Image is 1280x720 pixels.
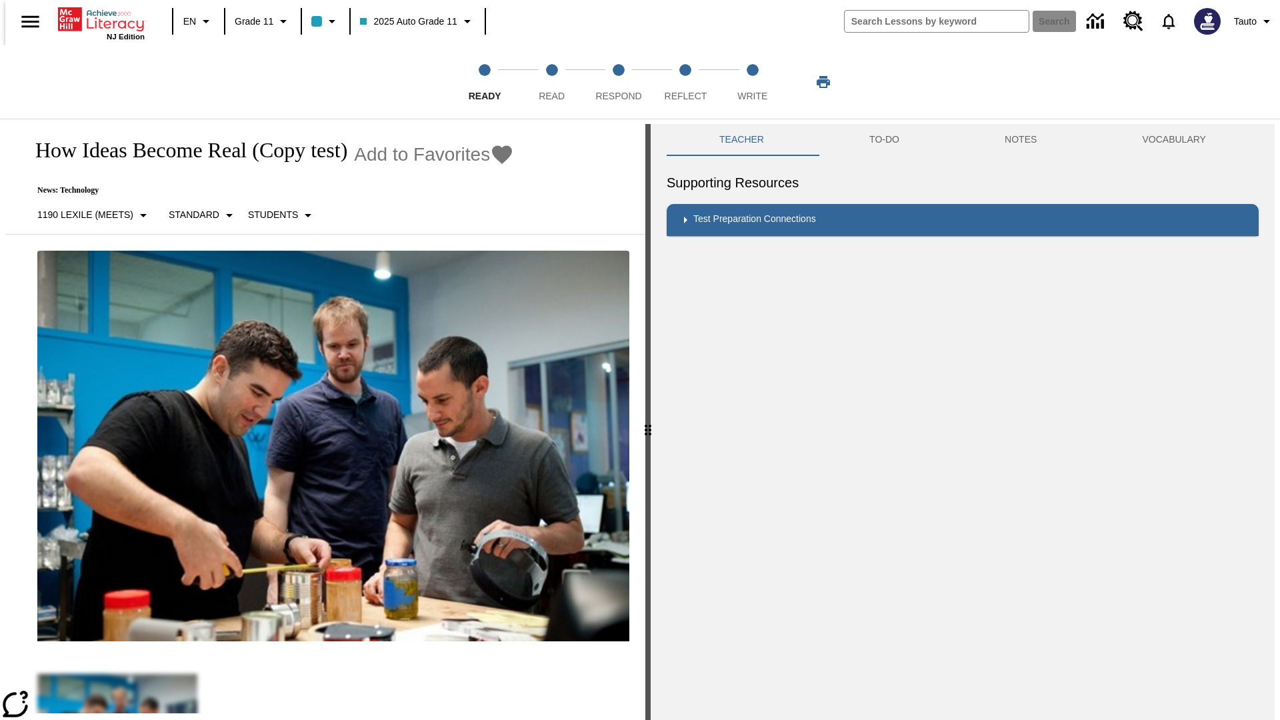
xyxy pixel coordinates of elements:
div: Home [58,5,145,41]
button: Teacher [667,124,817,156]
button: TO-DO [817,124,952,156]
span: Ready [469,91,501,101]
a: Resource Center, Will open in new tab [1115,3,1151,39]
div: reading [5,124,645,713]
span: Reflect [665,91,707,101]
h1: How Ideas Become Real (Copy test) [21,138,347,163]
button: Class color is light blue. Change class color [306,9,345,33]
span: Grade 11 [235,15,273,29]
button: Select a new avatar [1186,4,1229,39]
button: Language: EN, Select a language [177,9,220,33]
p: Students [248,208,298,222]
p: Standard [169,208,219,222]
button: Grade: Grade 11, Select a grade [229,9,297,33]
span: EN [183,15,196,29]
button: NOTES [952,124,1089,156]
button: Select Lexile, 1190 Lexile (Meets) [32,203,157,227]
img: Avatar [1194,8,1221,35]
button: Select Student [243,203,321,227]
h6: Supporting Resources [667,172,1259,193]
button: Profile/Settings [1229,9,1280,33]
div: activity [651,124,1275,720]
button: Read step 2 of 5 [513,45,590,119]
a: Notifications [1151,4,1186,39]
a: Data Center [1079,3,1115,40]
div: Test Preparation Connections [667,204,1259,236]
img: Quirky founder Ben Kaufman tests a new product with co-worker Gaz Brown and product inventor Jon ... [37,251,629,641]
span: Respond [595,91,641,101]
div: Instructional Panel Tabs [667,124,1259,156]
span: Write [737,91,767,101]
button: Write step 5 of 5 [714,45,791,119]
span: 2025 Auto Grade 11 [360,15,457,29]
span: Add to Favorites [354,144,490,165]
button: Ready step 1 of 5 [446,45,523,119]
span: Read [539,91,565,101]
button: Reflect step 4 of 5 [647,45,724,119]
span: NJ Edition [107,33,145,41]
span: Tauto [1234,15,1257,29]
button: Respond step 3 of 5 [580,45,657,119]
button: Add to Favorites - How Ideas Become Real (Copy test) [354,143,514,166]
p: Test Preparation Connections [693,212,816,228]
input: search field [845,11,1029,32]
button: Print [802,70,845,94]
div: Press Enter or Spacebar and then press right and left arrow keys to move the slider [645,124,651,720]
button: Open side menu [11,2,50,41]
button: Class: 2025 Auto Grade 11, Select your class [355,9,480,33]
button: Scaffolds, Standard [163,203,243,227]
p: News: Technology [21,185,514,195]
button: VOCABULARY [1089,124,1259,156]
p: 1190 Lexile (Meets) [37,208,133,222]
